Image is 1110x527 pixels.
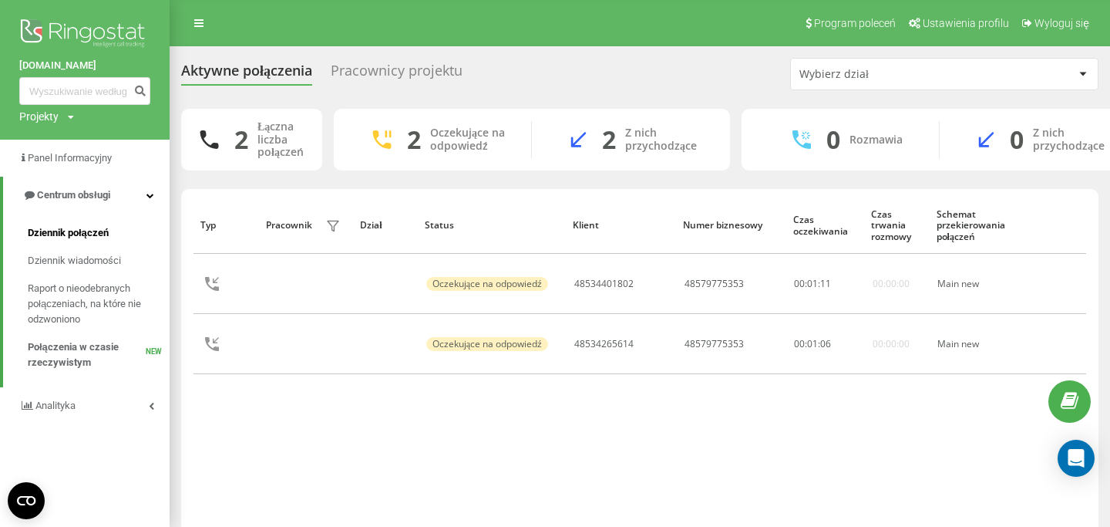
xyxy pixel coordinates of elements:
div: Wybierz dział [799,68,984,81]
span: Dziennik połączeń [28,225,109,241]
div: Pracownicy projektu [331,62,462,86]
span: 00 [794,277,805,290]
div: : : [794,279,831,289]
div: Schemat przekierowania połączeń [937,209,1014,242]
div: Main new [937,279,1013,289]
div: : : [794,339,831,350]
input: Wyszukiwanie według numeru [19,77,150,105]
div: 48579775353 [684,279,744,289]
button: Open CMP widget [8,482,45,519]
div: Pracownik [266,220,312,231]
span: 00 [794,337,805,350]
div: Łączna liczba połączeń [257,120,304,159]
span: Program poleceń [814,17,896,29]
span: Panel Informacyjny [28,152,112,164]
a: [DOMAIN_NAME] [19,58,150,73]
div: Aktywne połączenia [181,62,312,86]
div: Main new [937,339,1013,350]
div: Czas oczekiwania [793,215,857,237]
div: Rozmawia [849,133,903,147]
div: 48534401802 [574,279,634,289]
div: Z nich przychodzące [625,127,707,153]
div: 00:00:00 [873,279,910,289]
div: Oczekujące na odpowiedź [430,127,508,153]
span: Analityka [35,400,76,411]
span: Wyloguj się [1034,17,1089,29]
a: Dziennik wiadomości [28,247,170,275]
a: Centrum obsługi [3,177,170,214]
div: Typ [200,220,251,231]
div: 2 [234,125,248,154]
span: 06 [820,337,831,350]
div: Numer biznesowy [683,220,779,231]
img: Ringostat logo [19,15,150,54]
div: 2 [407,125,421,154]
div: Czas trwania rozmowy [871,209,921,242]
div: 0 [826,125,840,154]
span: Centrum obsługi [37,189,110,201]
div: 48579775353 [684,339,744,350]
div: Oczekujące na odpowiedź [426,337,548,351]
div: Status [425,220,558,231]
div: 2 [602,125,616,154]
div: Open Intercom Messenger [1058,440,1095,477]
span: 11 [820,277,831,290]
a: Dziennik połączeń [28,219,170,247]
span: Ustawienia profilu [923,17,1009,29]
div: Oczekujące na odpowiedź [426,277,548,291]
span: Połączenia w czasie rzeczywistym [28,340,146,370]
span: Dziennik wiadomości [28,253,121,269]
span: 01 [807,277,818,290]
div: Projekty [19,109,59,124]
a: Raport o nieodebranych połączeniach, na które nie odzwoniono [28,275,170,333]
span: Raport o nieodebranych połączeniach, na które nie odzwoniono [28,281,162,327]
div: Klient [573,220,668,231]
span: 01 [807,337,818,350]
div: Dział [360,220,410,231]
a: Połączenia w czasie rzeczywistymNEW [28,333,170,377]
div: 0 [1010,125,1024,154]
div: 00:00:00 [873,339,910,350]
div: 48534265614 [574,339,634,350]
